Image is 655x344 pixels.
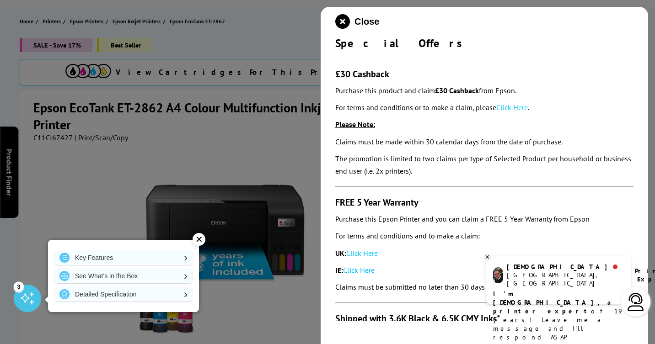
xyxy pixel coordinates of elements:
[335,68,634,80] h3: £30 Cashback
[435,86,479,95] strong: £30 Cashback
[493,290,624,342] p: of 19 years! Leave me a message and I'll respond ASAP
[55,287,192,302] a: Detailed Specification
[335,281,634,293] p: Claims must be submitted no later than 30 days from the date of purchase.
[493,267,503,283] img: chris-livechat.png
[335,14,379,29] button: close modal
[335,230,634,242] p: For terms and conditions and to make a claim:
[335,85,634,97] p: Purchase this product and claim from Epson.
[507,263,623,271] div: [DEMOGRAPHIC_DATA]
[335,249,346,258] strong: UK:
[55,269,192,283] a: See What's in the Box
[354,16,379,27] span: Close
[507,271,623,287] div: [GEOGRAPHIC_DATA], [GEOGRAPHIC_DATA]
[55,250,192,265] a: Key Features
[335,312,634,324] h3: Shipped with 3.6K Black & 6.5K CMY Inks*
[346,249,378,258] a: Click Here
[335,154,631,175] em: The promotion is limited to two claims per type of Selected Product per household or business end...
[335,265,343,275] strong: IE:
[335,101,634,114] p: For terms and conditions or to make a claim, please .
[335,36,634,50] div: Special Offers
[343,265,375,275] a: Click Here
[193,233,205,246] div: ✕
[496,103,528,112] a: Click Here
[335,137,563,146] em: Claims must be made within 30 calendar days from the date of purchase.
[335,120,375,129] u: Please Note:
[627,293,645,311] img: user-headset-light.svg
[335,213,634,225] p: Purchase this Epson Printer and you can claim a FREE 5 Year Warranty from Epson
[493,290,614,315] b: I'm [DEMOGRAPHIC_DATA], a printer expert
[335,196,634,208] h3: FREE 5 Year Warranty
[14,281,24,291] div: 3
